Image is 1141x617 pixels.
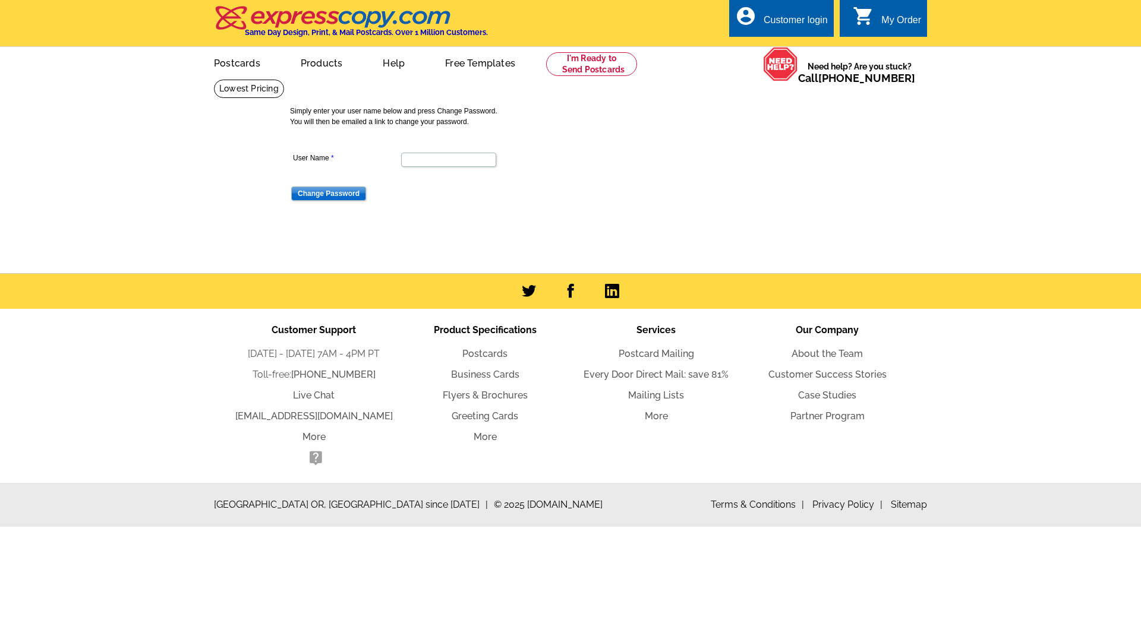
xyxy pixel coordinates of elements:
[291,369,376,380] a: [PHONE_NUMBER]
[881,15,921,31] div: My Order
[434,324,537,336] span: Product Specifications
[228,368,399,382] li: Toll-free:
[245,28,488,37] h4: Same Day Design, Print, & Mail Postcards. Over 1 Million Customers.
[452,410,518,422] a: Greeting Cards
[291,186,366,201] input: Change Password
[796,324,859,336] span: Our Company
[282,48,362,76] a: Products
[636,324,676,336] span: Services
[798,61,921,84] span: Need help? Are you stuck?
[293,390,335,401] a: Live Chat
[426,48,534,76] a: Free Templates
[474,431,497,442] a: More
[790,410,865,422] a: Partner Program
[619,348,694,359] a: Postcard Mailing
[711,499,804,510] a: Terms & Conditions
[290,106,861,127] p: Simply enter your user name below and press Change Password. You will then be emailed a link to c...
[214,498,488,512] span: [GEOGRAPHIC_DATA] OR, [GEOGRAPHIC_DATA] since [DATE]
[272,324,356,336] span: Customer Support
[235,410,393,422] a: [EMAIL_ADDRESS][DOMAIN_NAME]
[798,72,915,84] span: Call
[628,390,684,401] a: Mailing Lists
[812,499,882,510] a: Privacy Policy
[798,390,856,401] a: Case Studies
[792,348,863,359] a: About the Team
[302,431,326,442] a: More
[735,5,757,27] i: account_circle
[853,5,874,27] i: shopping_cart
[584,369,729,380] a: Every Door Direct Mail: save 81%
[195,48,279,76] a: Postcards
[494,498,603,512] span: © 2025 [DOMAIN_NAME]
[764,15,828,31] div: Customer login
[891,499,927,510] a: Sitemap
[293,153,400,163] label: User Name
[645,410,668,422] a: More
[451,369,519,380] a: Business Cards
[364,48,424,76] a: Help
[735,13,828,28] a: account_circle Customer login
[763,47,798,81] img: help
[818,72,915,84] a: [PHONE_NUMBER]
[768,369,887,380] a: Customer Success Stories
[443,390,528,401] a: Flyers & Brochures
[853,13,921,28] a: shopping_cart My Order
[462,348,508,359] a: Postcards
[228,347,399,361] li: [DATE] - [DATE] 7AM - 4PM PT
[214,14,488,37] a: Same Day Design, Print, & Mail Postcards. Over 1 Million Customers.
